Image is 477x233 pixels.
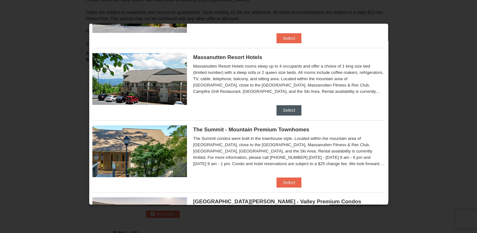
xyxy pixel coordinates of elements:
div: The Summit condos were built in the townhouse style. Located within the mountain area of [GEOGRAP... [193,135,385,167]
img: 19219026-1-e3b4ac8e.jpg [92,53,187,105]
div: Massanutten Resort Hotels rooms sleep up to 4 occupants and offer a choice of 1 king size bed (li... [193,63,385,95]
button: Select [276,105,301,115]
span: Massanutten Resort Hotels [193,54,262,60]
img: 19219034-1-0eee7e00.jpg [92,125,187,177]
button: Select [276,33,301,43]
span: [GEOGRAPHIC_DATA][PERSON_NAME] - Valley Premium Condos [193,199,361,205]
button: Select [276,177,301,188]
span: The Summit - Mountain Premium Townhomes [193,127,309,133]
